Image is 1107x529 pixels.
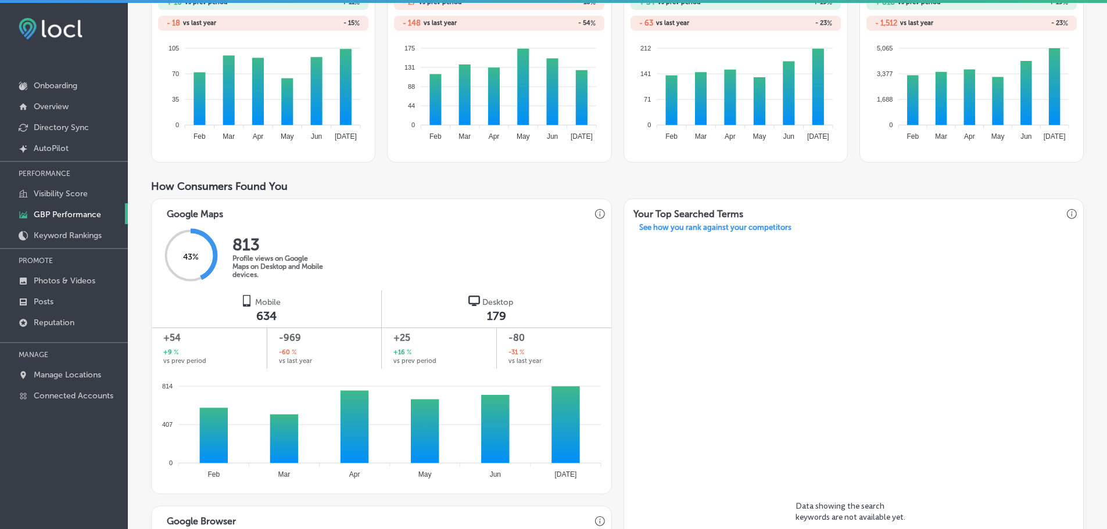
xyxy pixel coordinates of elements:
span: vs last year [900,20,933,26]
tspan: 212 [640,44,651,51]
h2: - 18 [167,19,180,27]
span: 43 % [183,252,199,262]
tspan: Jun [783,132,794,141]
tspan: 407 [162,421,173,428]
tspan: Feb [429,132,442,141]
tspan: 0 [647,121,651,128]
tspan: Apr [725,132,736,141]
tspan: Feb [665,132,678,141]
h2: -60 [279,348,296,358]
tspan: May [281,132,294,141]
h2: +9 [163,348,178,358]
span: 179 [487,309,506,323]
tspan: 3,377 [877,70,893,77]
h2: - 23 [736,19,832,27]
p: GBP Performance [34,210,101,219]
span: vs last year [508,358,542,364]
img: logo [468,295,480,307]
tspan: [DATE] [571,132,593,141]
tspan: Apr [964,132,975,141]
h2: - 63 [639,19,653,27]
span: vs prev period [163,358,206,364]
p: Reputation [34,318,74,328]
h3: Google Maps [157,199,232,223]
span: % [290,348,296,358]
tspan: May [517,132,530,141]
p: Directory Sync [34,123,89,132]
tspan: 814 [162,383,173,390]
span: +25 [393,331,485,345]
p: Overview [34,102,69,111]
span: vs last year [424,20,457,26]
tspan: Feb [194,132,206,141]
tspan: Jun [547,132,558,141]
span: vs last year [656,20,689,26]
p: AutoPilot [34,143,69,153]
span: % [827,19,832,27]
tspan: [DATE] [555,470,577,478]
img: logo [241,295,253,307]
tspan: Mar [223,132,235,141]
span: Desktop [482,297,513,307]
tspan: 44 [408,102,415,109]
span: % [405,348,411,358]
h2: 813 [232,235,325,254]
p: Posts [34,297,53,307]
tspan: 71 [644,96,651,103]
tspan: 70 [172,70,179,77]
tspan: Apr [489,132,500,141]
span: 634 [256,309,277,323]
h2: - 15 [263,19,360,27]
tspan: 0 [169,459,173,466]
span: % [354,19,360,27]
span: vs last year [183,20,216,26]
span: % [172,348,178,358]
tspan: Jun [1020,132,1031,141]
tspan: 175 [404,44,415,51]
p: Photos & Videos [34,276,95,286]
tspan: Feb [207,470,220,478]
tspan: 131 [404,64,415,71]
tspan: Jun [311,132,322,141]
h3: Your Top Searched Terms [624,199,753,223]
tspan: 5,065 [877,44,893,51]
tspan: Apr [349,470,360,478]
tspan: 0 [175,121,179,128]
h2: - 54 [499,19,596,27]
p: Connected Accounts [34,391,113,401]
h2: - 148 [403,19,421,27]
h2: -31 [508,348,524,358]
p: Visibility Score [34,189,88,199]
h2: +16 [393,348,411,358]
tspan: [DATE] [1044,132,1066,141]
tspan: 0 [412,121,415,128]
p: Manage Locations [34,370,101,380]
h2: - 23 [972,19,1068,27]
tspan: 0 [889,121,893,128]
tspan: Mar [278,470,291,478]
tspan: 141 [640,70,651,77]
tspan: 1,688 [877,96,893,103]
tspan: 35 [172,96,179,103]
tspan: Jun [490,470,501,478]
tspan: [DATE] [807,132,829,141]
p: Onboarding [34,81,77,91]
span: -969 [279,331,370,345]
span: How Consumers Found You [151,180,288,193]
span: vs last year [279,358,312,364]
h2: - 1,512 [875,19,897,27]
img: fda3e92497d09a02dc62c9cd864e3231.png [19,18,83,39]
tspan: [DATE] [335,132,357,141]
tspan: Mar [935,132,947,141]
tspan: Mar [459,132,471,141]
p: Profile views on Google Maps on Desktop and Mobile devices. [232,254,325,279]
span: +54 [163,331,255,345]
span: Mobile [255,297,281,307]
tspan: Feb [907,132,919,141]
tspan: Apr [253,132,264,141]
tspan: May [418,470,432,478]
a: See how you rank against your competitors [630,223,801,235]
span: -80 [508,331,599,345]
span: % [518,348,524,358]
